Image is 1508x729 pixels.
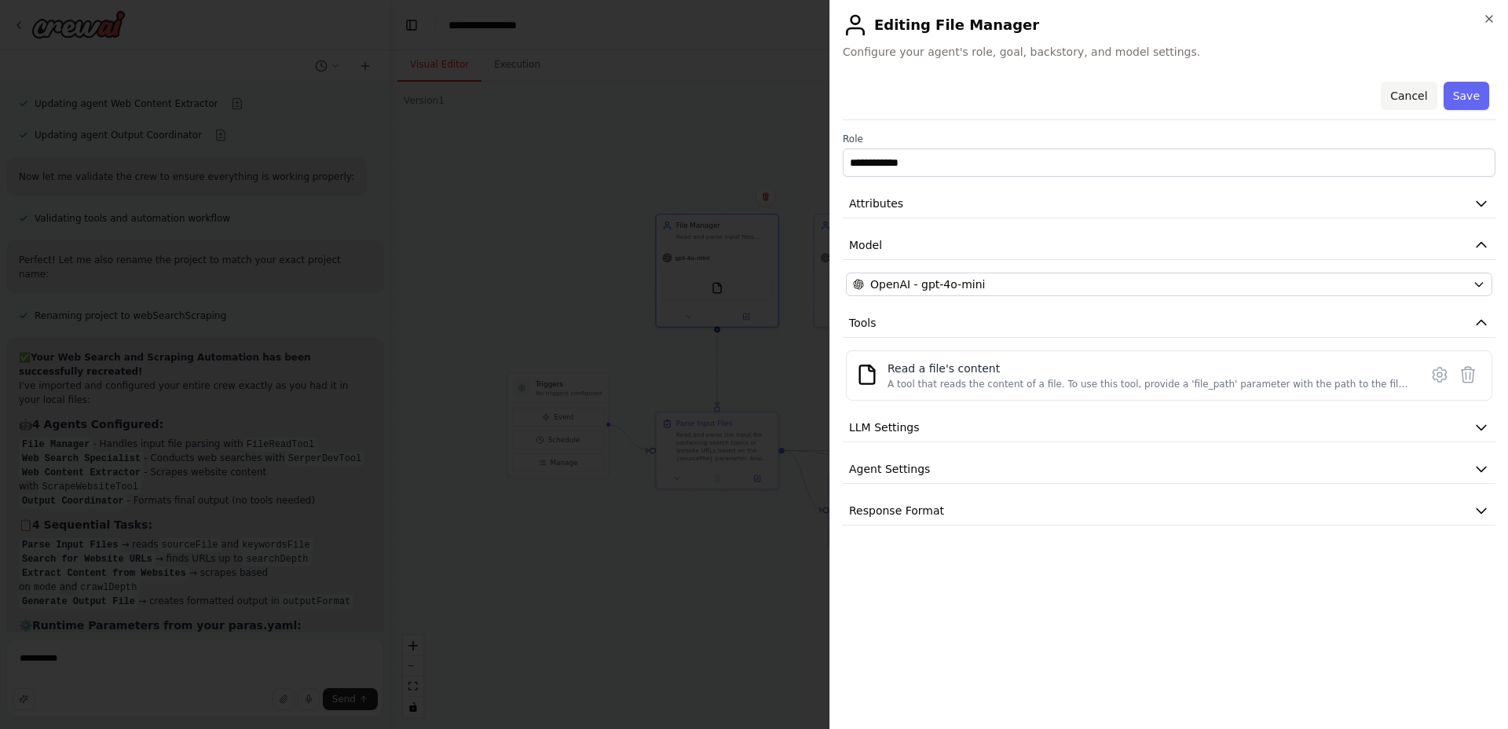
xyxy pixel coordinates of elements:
button: Model [843,231,1495,260]
button: Delete tool [1454,361,1482,389]
span: Tools [849,315,877,331]
span: Configure your agent's role, goal, backstory, and model settings. [843,44,1495,60]
button: Tools [843,309,1495,338]
span: Model [849,237,882,253]
img: FileReadTool [856,364,878,386]
button: Save [1444,82,1489,110]
label: Role [843,133,1495,145]
span: Agent Settings [849,461,930,477]
span: Response Format [849,503,944,518]
button: Configure tool [1426,361,1454,389]
span: LLM Settings [849,419,920,435]
button: Cancel [1381,82,1437,110]
button: LLM Settings [843,413,1495,442]
span: OpenAI - gpt-4o-mini [870,277,985,292]
div: Read a file's content [888,361,1410,376]
button: OpenAI - gpt-4o-mini [846,273,1492,296]
h2: Editing File Manager [843,13,1495,38]
button: Attributes [843,189,1495,218]
button: Agent Settings [843,455,1495,484]
span: Attributes [849,196,903,211]
div: A tool that reads the content of a file. To use this tool, provide a 'file_path' parameter with t... [888,378,1410,390]
button: Response Format [843,496,1495,526]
